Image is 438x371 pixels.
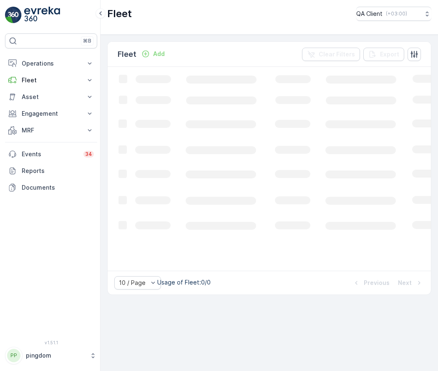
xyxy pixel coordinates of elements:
[363,48,404,61] button: Export
[107,7,132,20] p: Fleet
[118,48,136,60] p: Fleet
[386,10,407,17] p: ( +03:00 )
[397,278,424,288] button: Next
[22,76,81,84] p: Fleet
[22,109,81,118] p: Engagement
[302,48,360,61] button: Clear Filters
[398,279,412,287] p: Next
[24,7,60,23] img: logo_light-DOdMpM7g.png
[138,49,168,59] button: Add
[153,50,165,58] p: Add
[22,59,81,68] p: Operations
[5,163,97,179] a: Reports
[22,167,94,175] p: Reports
[5,146,97,163] a: Events34
[5,7,22,23] img: logo
[22,150,78,158] p: Events
[5,55,97,72] button: Operations
[351,278,390,288] button: Previous
[5,340,97,345] span: v 1.51.1
[7,349,20,362] div: PP
[85,151,92,158] p: 34
[319,50,355,58] p: Clear Filters
[364,279,390,287] p: Previous
[356,10,383,18] p: QA Client
[5,89,97,105] button: Asset
[83,38,91,44] p: ⌘B
[157,278,211,287] p: Usage of Fleet : 0/0
[22,183,94,192] p: Documents
[5,72,97,89] button: Fleet
[22,93,81,101] p: Asset
[5,179,97,196] a: Documents
[380,50,399,58] p: Export
[5,105,97,122] button: Engagement
[5,122,97,139] button: MRF
[356,7,431,21] button: QA Client(+03:00)
[22,126,81,135] p: MRF
[5,347,97,364] button: PPpingdom
[26,351,86,360] p: pingdom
